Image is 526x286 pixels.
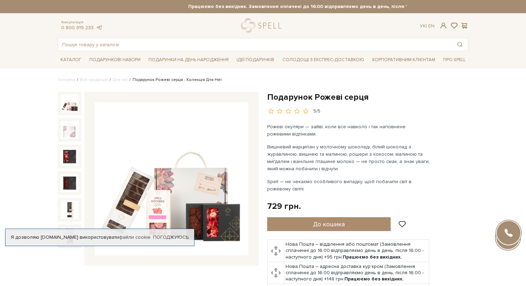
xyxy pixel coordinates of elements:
span: Про Spell [440,55,468,65]
b: Працюємо без вихідних. [343,254,402,260]
a: Корпоративним клієнтам [369,54,438,66]
img: Подарунок Рожеві серця [61,121,79,139]
span: Каталог [58,55,84,65]
input: Пошук товару у каталозі [58,38,452,51]
img: Подарунок Рожеві серця [95,102,248,256]
span: | [426,23,427,29]
div: 5/5 [313,108,320,115]
img: Подарунок Рожеві серця [61,227,79,245]
a: Вся продукція [80,77,108,82]
img: Подарунок Рожеві серця [61,201,79,219]
td: Нова Пошта – відділення або поштомат (Замовлення сплаченні до 16:00 відправляємо день в день, піс... [284,240,429,262]
span: Подарунки на День народження [146,55,231,65]
a: файли cookie [119,234,151,240]
li: Подарунок Рожеві серця - Колекція Для Неї [128,77,222,83]
b: Працюємо без вихідних. [344,276,404,282]
button: Пошук товару у каталозі [452,38,468,51]
a: 0 800 319 233 [61,25,94,31]
p: Вишневий марципан у молочному шоколаді, білий шоколад з журавлиною, вишнею та малиною, рошери з к... [267,143,430,172]
span: Ідеї подарунків [234,55,277,65]
a: Погоджуюсь [153,234,189,240]
div: Ук [420,23,435,29]
div: 729 грн. [267,201,301,212]
a: logo [241,18,285,33]
img: Подарунок Рожеві серця [61,147,79,165]
a: Головна [58,77,75,82]
a: En [428,23,435,29]
h1: Подарунок Рожеві серця [267,92,468,103]
button: До кошика [267,217,391,231]
p: Spell — не чекаємо особливого випадку, щоб побачити світ в рожевому світлі. [267,178,430,193]
a: Для неї [113,77,128,82]
div: Я дозволяю [DOMAIN_NAME] використовувати [6,234,194,240]
a: telegram [95,25,102,31]
td: Нова Пошта – адресна доставка кур'єром (Замовлення сплаченні до 16:00 відправляємо день в день, п... [284,262,429,284]
img: Подарунок Рожеві серця [61,95,79,113]
p: Рожеві окуляри — зайві, коли все навколо і так наповнене рожевими відтінками. [267,123,430,138]
img: Подарунок Рожеві серця [61,174,79,192]
a: Солодощі з експрес-доставкою [280,54,367,66]
span: Подарункові набори [87,55,143,65]
span: До кошика [313,220,345,228]
span: Консультація: [61,20,102,25]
